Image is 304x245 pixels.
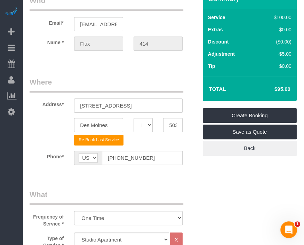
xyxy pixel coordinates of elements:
legend: Where [30,77,183,93]
a: Back [203,141,297,156]
div: $0.00 [259,63,291,70]
label: Address* [24,98,69,108]
input: City* [74,118,123,132]
label: Extras [208,26,223,33]
legend: What [30,189,183,205]
label: Phone* [24,151,69,160]
label: Name * [24,37,69,46]
a: Create Booking [203,108,297,123]
iframe: Intercom live chat [280,221,297,238]
label: Frequency of Service * [24,211,69,227]
div: ($0.00) [259,38,291,45]
input: Phone* [102,151,183,165]
button: Re-Book Last Service [74,135,123,145]
label: Adjustment [208,50,235,57]
strong: Total [209,86,226,92]
label: Discount [208,38,229,45]
a: Save as Quote [203,125,297,139]
h4: $95.00 [253,86,290,92]
span: 1 [295,221,300,227]
input: Last Name* [134,37,183,51]
label: Email* [24,17,69,26]
div: $100.00 [259,14,291,21]
div: $0.00 [259,26,291,33]
input: First Name* [74,37,123,51]
label: Tip [208,63,215,70]
img: Automaid Logo [4,7,18,17]
div: -$5.00 [259,50,291,57]
input: Email* [74,17,123,31]
input: Zip Code* [163,118,182,132]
